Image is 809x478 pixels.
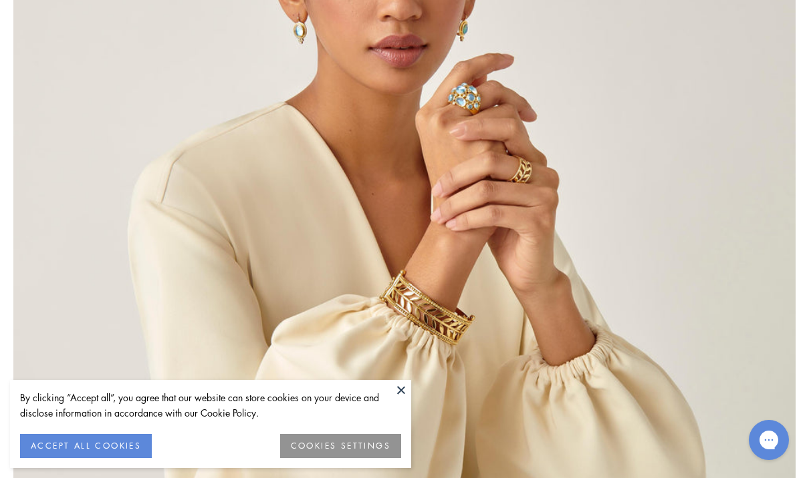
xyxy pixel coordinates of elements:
button: ACCEPT ALL COOKIES [20,434,152,458]
iframe: Gorgias live chat messenger [742,415,796,465]
div: By clicking “Accept all”, you agree that our website can store cookies on your device and disclos... [20,390,401,421]
button: COOKIES SETTINGS [280,434,401,458]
